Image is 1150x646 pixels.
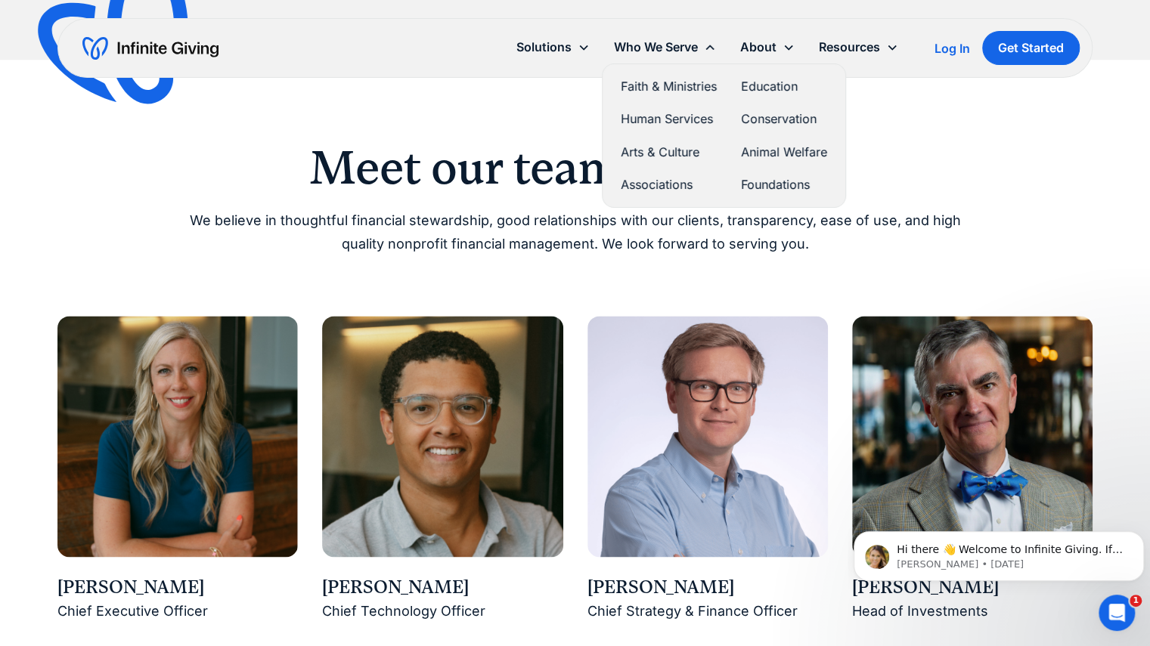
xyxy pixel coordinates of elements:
[621,142,717,162] a: Arts & Culture
[807,31,910,63] div: Resources
[504,31,602,63] div: Solutions
[621,76,717,97] a: Faith & Ministries
[1130,595,1142,607] span: 1
[322,575,563,601] div: [PERSON_NAME]
[982,31,1080,65] a: Get Started
[741,76,827,97] a: Education
[516,37,572,57] div: Solutions
[819,37,880,57] div: Resources
[852,600,1093,623] div: Head of Investments
[322,600,563,623] div: Chief Technology Officer
[188,144,962,191] h2: Meet our team of experts
[587,575,828,601] div: [PERSON_NAME]
[1099,595,1135,631] iframe: Intercom live chat
[602,63,846,208] nav: Who We Serve
[602,31,728,63] div: Who We Serve
[614,37,698,57] div: Who We Serve
[621,109,717,129] a: Human Services
[935,42,970,54] div: Log In
[587,600,828,623] div: Chief Strategy & Finance Officer
[741,175,827,195] a: Foundations
[848,499,1150,605] iframe: Intercom notifications message
[741,142,827,162] a: Animal Welfare
[728,31,807,63] div: About
[621,175,717,195] a: Associations
[82,36,219,60] a: home
[188,209,962,255] p: We believe in thoughtful financial stewardship, good relationships with our clients, transparency...
[935,39,970,57] a: Log In
[57,575,298,601] div: [PERSON_NAME]
[741,109,827,129] a: Conservation
[740,37,776,57] div: About
[57,600,298,623] div: Chief Executive Officer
